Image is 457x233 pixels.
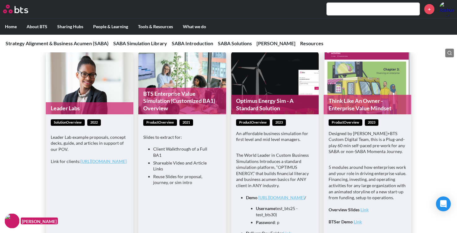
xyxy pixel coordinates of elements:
[22,19,52,35] label: About BTS
[231,95,319,114] a: Optimus Energy Sim - A Standard Solution
[138,88,226,114] a: BTS Enterprise Value Simulation (Customized BA1) Overview
[257,40,295,46] a: [PERSON_NAME]
[218,40,252,46] a: SABA Solutions
[256,206,275,211] strong: Username
[300,40,323,46] a: Resources
[424,4,434,14] a: +
[258,195,304,200] a: [URL][DOMAIN_NAME]
[21,218,58,225] figcaption: [PERSON_NAME]
[329,119,362,126] span: productOverview
[236,152,314,189] p: The World Leader in Custom Business Simulations Introduces a standard simulation platform, “OPTIM...
[113,40,167,46] a: SABA Simulation Library
[329,164,406,201] p: 5 modules around how enterprises work and your role in driving enterprise value. Financing, inves...
[88,19,133,35] label: People & Learning
[354,219,362,224] a: Link
[236,119,270,126] span: productOverview
[324,95,411,114] a: Think Like An Owner - Enterprise Value Mindset
[80,159,127,164] a: [URL][DOMAIN_NAME]
[246,195,309,225] li: /
[51,134,128,152] p: Leader Lab example proposals, concept decks, guide, and articles in support of our POV.
[51,119,85,126] span: solutionOverview
[153,174,216,186] li: Reuse Slides for proposal, journey, or sim intro
[143,134,221,140] p: Slides to extract for:
[87,119,101,126] span: 2022
[133,19,178,35] label: Tools & Resources
[172,40,213,46] a: SABA Introduction
[256,205,304,218] li: test_bts25 - test_bts30)
[329,130,406,155] p: Designed by [PERSON_NAME]+BTS Custom Digital Team, this is a Plug-and-play 60 min self-paced pre-...
[3,5,28,13] img: BTS Logo
[246,195,257,200] strong: Demo
[439,2,454,16] a: Profile
[153,160,216,172] li: Shareable Video and Article Links
[51,158,128,165] p: Link for clients:
[6,40,109,46] a: Strategy Alignment & Business Acumen (SABA)
[178,19,211,35] label: What we do
[153,146,216,158] li: Client Walkthrough of a Full BA1
[439,2,454,16] img: Joshua Shadrick
[236,130,314,143] p: An affordable business simulation for first level and mid level managers.
[143,119,177,126] span: productOverview
[5,213,19,228] img: F
[3,5,40,13] a: Go home
[52,19,88,35] label: Sharing Hubs
[365,119,378,126] span: 2023
[436,196,451,211] div: Open Intercom Messenger
[329,219,353,224] strong: BTSer Demo
[272,119,286,126] span: 2023
[360,207,369,212] a: Link
[329,207,360,212] strong: Overview Slides
[179,119,193,126] span: 2021
[256,220,275,225] strong: Password
[46,102,133,114] a: Leader Labs
[256,219,304,226] li: : p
